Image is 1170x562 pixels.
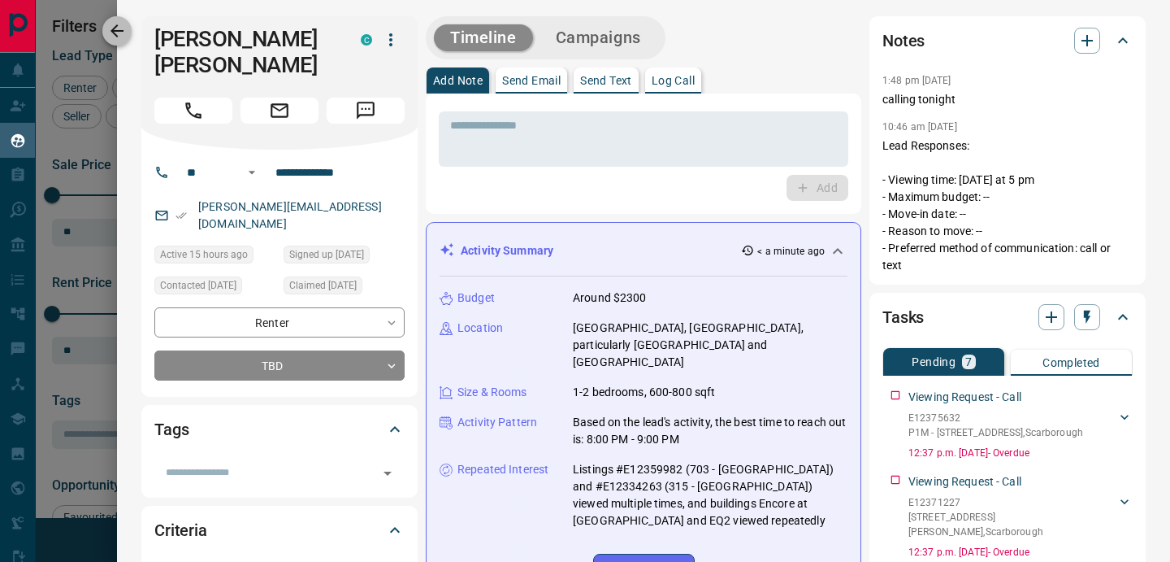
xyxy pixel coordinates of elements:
p: 10:46 am [DATE] [882,121,957,133]
div: Sun Sep 14 2025 [154,246,275,268]
svg: Email Verified [175,210,187,221]
p: Repeated Interest [457,461,548,478]
p: Viewing Request - Call [908,473,1021,490]
p: 12:37 p.m. [DATE] - Overdue [908,446,1133,460]
h2: Tags [154,416,188,442]
p: Activity Pattern [457,414,537,431]
div: Fri Sep 12 2025 [154,277,275,299]
p: 1-2 bedrooms, 600-800 sqft [573,384,715,401]
div: Renter [154,307,405,338]
span: Active 15 hours ago [160,246,248,263]
p: E12375632 [908,411,1083,425]
h2: Notes [882,28,925,54]
p: P1M - [STREET_ADDRESS] , Scarborough [908,425,1083,440]
p: Send Text [580,75,632,86]
span: Claimed [DATE] [289,277,357,294]
p: 1:48 pm [DATE] [882,75,951,86]
a: [PERSON_NAME][EMAIL_ADDRESS][DOMAIN_NAME] [198,200,382,230]
p: Send Email [502,75,561,86]
span: Email [240,98,318,124]
div: Thu Sep 11 2025 [284,246,405,268]
div: Activity Summary< a minute ago [440,236,847,266]
div: Tags [154,410,405,449]
p: E12371227 [908,495,1116,510]
p: Location [457,320,503,337]
div: Tasks [882,298,1133,337]
p: [STREET_ADDRESS][PERSON_NAME] , Scarborough [908,510,1116,539]
p: Based on the lead's activity, the best time to reach out is: 8:00 PM - 9:00 PM [573,414,847,448]
p: Pending [912,356,955,368]
div: TBD [154,351,405,381]
span: Call [154,98,232,124]
p: calling tonight [882,91,1133,108]
p: Activity Summary [461,242,553,259]
button: Open [376,462,399,485]
span: Contacted [DATE] [160,277,236,294]
button: Campaigns [539,24,657,51]
p: Budget [457,290,495,307]
div: E12375632P1M - [STREET_ADDRESS],Scarborough [908,407,1133,443]
p: Size & Rooms [457,384,527,401]
div: Criteria [154,511,405,550]
div: Fri Sep 12 2025 [284,277,405,299]
h2: Criteria [154,517,207,543]
p: [GEOGRAPHIC_DATA], [GEOGRAPHIC_DATA], particularly [GEOGRAPHIC_DATA] and [GEOGRAPHIC_DATA] [573,320,847,371]
p: Viewing Request - Call [908,389,1021,406]
p: Completed [1042,357,1100,368]
p: < a minute ago [757,244,825,259]
p: Log Call [652,75,695,86]
p: Add Note [433,75,483,86]
p: 7 [965,356,972,368]
p: 12:37 p.m. [DATE] - Overdue [908,545,1133,560]
div: E12371227[STREET_ADDRESS][PERSON_NAME],Scarborough [908,492,1133,542]
span: Signed up [DATE] [289,246,364,263]
h1: [PERSON_NAME] [PERSON_NAME] [154,26,336,78]
h2: Tasks [882,304,924,330]
span: Message [327,98,405,124]
p: Around $2300 [573,290,647,307]
div: condos.ca [361,34,372,46]
button: Timeline [434,24,533,51]
button: Open [242,163,262,182]
p: Lead Responses: - Viewing time: [DATE] at 5 pm - Maximum budget: -- - Move-in date: -- - Reason t... [882,137,1133,274]
p: Listings #E12359982 (703 - [GEOGRAPHIC_DATA]) and #E12334263 (315 - [GEOGRAPHIC_DATA]) viewed mul... [573,461,847,529]
div: Notes [882,21,1133,60]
